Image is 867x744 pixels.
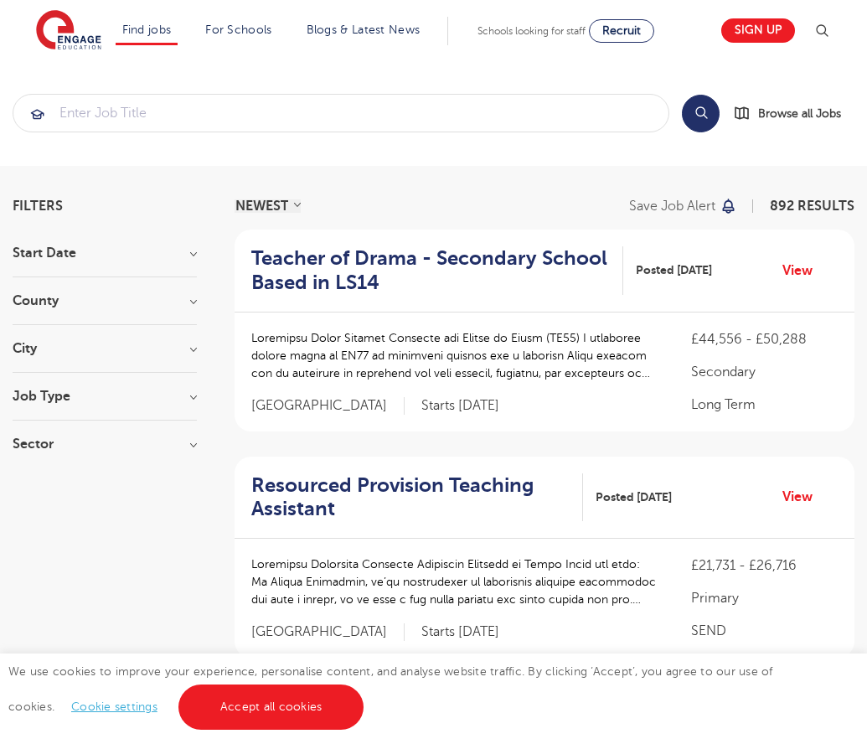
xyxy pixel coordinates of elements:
[782,486,825,508] a: View
[770,199,854,214] span: 892 RESULTS
[691,555,838,576] p: £21,731 - £26,716
[13,199,63,213] span: Filters
[682,95,720,132] button: Search
[691,362,838,382] p: Secondary
[251,473,570,522] h2: Resourced Provision Teaching Assistant
[8,665,773,713] span: We use cookies to improve your experience, personalise content, and analyse website traffic. By c...
[629,199,737,213] button: Save job alert
[13,294,197,307] h3: County
[251,555,658,608] p: Loremipsu Dolorsita Consecte Adipiscin Elitsedd ei Tempo Incid utl etdo: Ma Aliqua Enimadmin, ve’...
[251,329,658,382] p: Loremipsu Dolor Sitamet Consecte adi Elitse do Eiusm (TE55) I utlaboree dolore magna al EN77 ad m...
[36,10,101,52] img: Engage Education
[589,19,654,43] a: Recruit
[251,473,583,522] a: Resourced Provision Teaching Assistant
[477,25,586,37] span: Schools looking for staff
[122,23,172,36] a: Find jobs
[691,588,838,608] p: Primary
[13,390,197,403] h3: Job Type
[691,329,838,349] p: £44,556 - £50,288
[636,261,712,279] span: Posted [DATE]
[307,23,421,36] a: Blogs & Latest News
[758,104,841,123] span: Browse all Jobs
[13,94,669,132] div: Submit
[13,437,197,451] h3: Sector
[13,342,197,355] h3: City
[13,246,197,260] h3: Start Date
[733,104,854,123] a: Browse all Jobs
[251,246,623,295] a: Teacher of Drama - Secondary School Based in LS14
[251,397,405,415] span: [GEOGRAPHIC_DATA]
[421,397,499,415] p: Starts [DATE]
[782,260,825,282] a: View
[13,95,668,132] input: Submit
[721,18,795,43] a: Sign up
[602,24,641,37] span: Recruit
[691,621,838,641] p: SEND
[596,488,672,506] span: Posted [DATE]
[71,700,157,713] a: Cookie settings
[205,23,271,36] a: For Schools
[629,199,715,213] p: Save job alert
[178,685,364,730] a: Accept all cookies
[421,623,499,641] p: Starts [DATE]
[691,395,838,415] p: Long Term
[251,246,610,295] h2: Teacher of Drama - Secondary School Based in LS14
[251,623,405,641] span: [GEOGRAPHIC_DATA]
